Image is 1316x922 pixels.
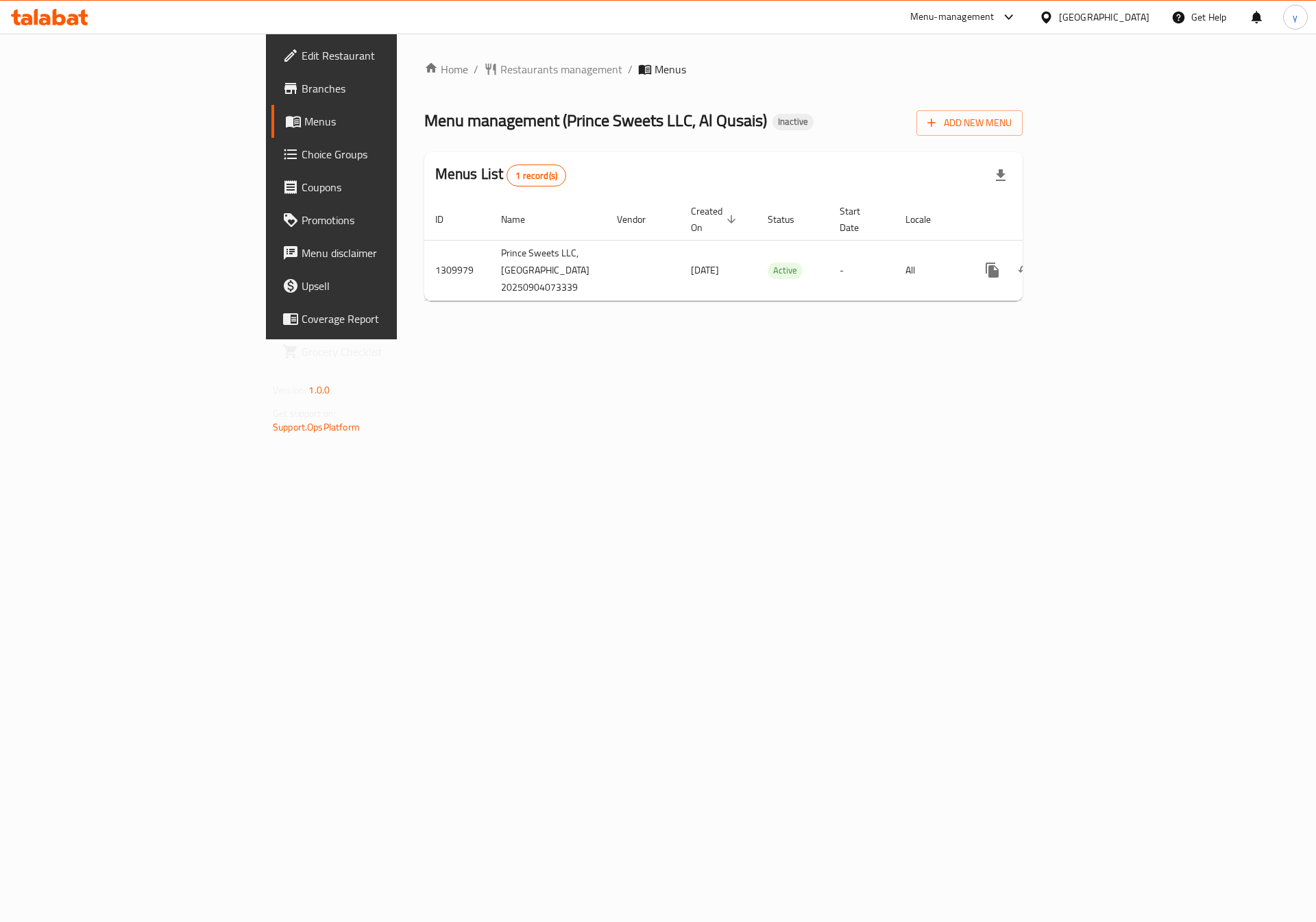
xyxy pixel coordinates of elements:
span: Vendor [617,211,663,228]
span: 1.0.0 [308,381,330,399]
a: Promotions [271,204,486,236]
nav: breadcrumb [424,61,1023,77]
span: Menu disclaimer [302,245,475,261]
h2: Menus List [435,164,566,186]
a: Upsell [271,269,486,302]
div: Total records count [507,165,566,186]
button: more [976,254,1009,287]
a: Menus [271,105,486,138]
th: Actions [965,199,1119,241]
div: Active [768,263,803,279]
a: Support.OpsPlatform [273,418,360,436]
button: Add New Menu [916,110,1023,136]
a: Coverage Report [271,302,486,335]
td: - [829,240,894,300]
span: Menus [655,61,686,77]
span: Branches [302,80,475,97]
span: Promotions [302,212,475,228]
li: / [628,61,633,77]
span: Menu management ( Prince Sweets LLC, Al Qusais ) [424,105,767,136]
a: Coupons [271,171,486,204]
span: Grocery Checklist [302,343,475,360]
span: [DATE] [691,261,719,279]
a: Choice Groups [271,138,486,171]
span: Locale [905,211,949,228]
span: Version: [273,381,306,399]
span: Edit Restaurant [302,47,475,64]
td: All [894,240,965,300]
a: Grocery Checklist [271,335,486,368]
a: Restaurants management [484,61,622,77]
a: Menu disclaimer [271,236,486,269]
span: Add New Menu [927,114,1012,132]
span: Created On [691,203,740,236]
span: 1 record(s) [507,169,565,182]
span: Active [768,263,803,278]
span: Start Date [840,203,878,236]
td: Prince Sweets LLC, [GEOGRAPHIC_DATA] 20250904073339 [490,240,606,300]
a: Edit Restaurant [271,39,486,72]
span: Get support on: [273,404,336,422]
div: Menu-management [910,9,995,25]
span: Choice Groups [302,146,475,162]
span: ID [435,211,461,228]
div: Export file [984,159,1017,192]
div: [GEOGRAPHIC_DATA] [1059,10,1149,25]
span: Restaurants management [500,61,622,77]
span: Menus [304,113,475,130]
span: Name [501,211,543,228]
span: y [1293,10,1297,25]
span: Upsell [302,278,475,294]
span: Status [768,211,812,228]
table: enhanced table [424,199,1119,301]
span: Inactive [772,116,814,128]
div: Inactive [772,114,814,130]
a: Branches [271,72,486,105]
span: Coverage Report [302,311,475,327]
span: Coupons [302,179,475,195]
button: Change Status [1009,254,1042,287]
